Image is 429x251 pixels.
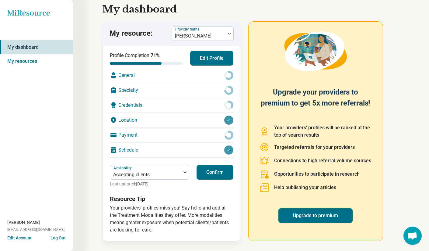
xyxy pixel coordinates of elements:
h1: My dashboard [102,2,400,16]
span: [EMAIL_ADDRESS][DOMAIN_NAME] [7,227,65,232]
h2: Upgrade your providers to premium to get 5x more referrals! [260,87,372,117]
button: Edit Profile [190,51,233,66]
p: Opportunities to participate in research [274,170,360,178]
label: Availability [113,166,133,170]
div: Open chat [403,227,422,245]
a: Upgrade to premium [278,208,353,223]
div: Profile Completion: [110,52,183,65]
button: Log Out [51,235,66,240]
p: Your providers’ profiles will be ranked at the top of search results [274,124,372,139]
div: Location [110,113,233,127]
span: [PERSON_NAME] [7,219,40,226]
p: Your providers’ profiles miss you! Say hello and add all the Treatment Modalities they offer. Mor... [110,204,233,234]
p: My resource: [110,28,153,39]
button: Edit Account [7,235,32,241]
p: Targeted referrals for your providers [274,144,355,151]
button: Confirm [197,165,233,180]
div: Credentials [110,98,233,113]
p: Connections to high referral volume sources [274,157,371,164]
div: Payment [110,128,233,142]
div: General [110,68,233,83]
span: 71 % [151,52,160,58]
div: Schedule [110,143,233,157]
div: Specialty [110,83,233,98]
label: Provider name [175,27,201,31]
h3: Resource Tip [110,195,233,203]
p: Last updated: [DATE] [110,181,189,187]
p: Help publishing your articles [274,184,336,191]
